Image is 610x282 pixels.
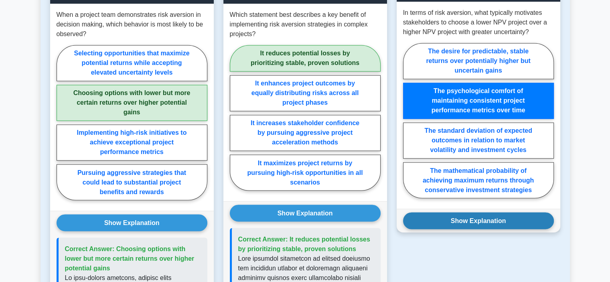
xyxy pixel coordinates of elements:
p: In terms of risk aversion, what typically motivates stakeholders to choose a lower NPV project ov... [403,8,554,37]
label: Selecting opportunities that maximize potential returns while accepting elevated uncertainty levels [57,45,207,81]
label: The standard deviation of expected outcomes in relation to market volatility and investment cycles [403,122,554,158]
label: It enhances project outcomes by equally distributing risks across all project phases [230,75,381,111]
p: When a project team demonstrates risk aversion in decision making, which behavior is most likely ... [57,10,207,39]
label: Choosing options with lower but more certain returns over higher potential gains [57,85,207,121]
button: Show Explanation [403,212,554,229]
label: The desire for predictable, stable returns over potentially higher but uncertain gains [403,43,554,79]
button: Show Explanation [57,214,207,231]
label: Implementing high-risk initiatives to achieve exceptional project performance metrics [57,124,207,160]
button: Show Explanation [230,205,381,221]
label: It increases stakeholder confidence by pursuing aggressive project acceleration methods [230,115,381,151]
label: It maximizes project returns by pursuing high-risk opportunities in all scenarios [230,154,381,191]
span: Correct Answer: Choosing options with lower but more certain returns over higher potential gains [65,245,195,271]
span: Correct Answer: It reduces potential losses by prioritizing stable, proven solutions [238,235,370,252]
p: Which statement best describes a key benefit of implementing risk aversion strategies in complex ... [230,10,381,39]
label: The psychological comfort of maintaining consistent project performance metrics over time [403,83,554,119]
label: The mathematical probability of achieving maximum returns through conservative investment strategies [403,162,554,198]
label: It reduces potential losses by prioritizing stable, proven solutions [230,45,381,71]
label: Pursuing aggressive strategies that could lead to substantial project benefits and rewards [57,164,207,200]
